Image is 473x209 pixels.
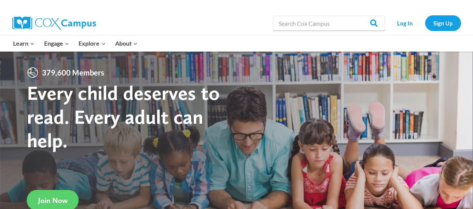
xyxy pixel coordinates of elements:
span: 379,600 Members [39,67,107,79]
a: Log In [389,15,421,31]
span: Learn [13,39,34,48]
nav: Primary Navigation [9,36,142,51]
strong: Every child deserves to read. Every adult can help. [27,81,220,152]
span: Explore [79,39,105,48]
input: Search Cox Campus [273,16,385,31]
span: About [115,39,138,48]
nav: Secondary Navigation [389,15,461,31]
img: Cox Campus [12,16,96,30]
span: Engage [44,39,69,48]
a: Sign Up [425,15,461,31]
span: Join Now [38,196,68,205]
